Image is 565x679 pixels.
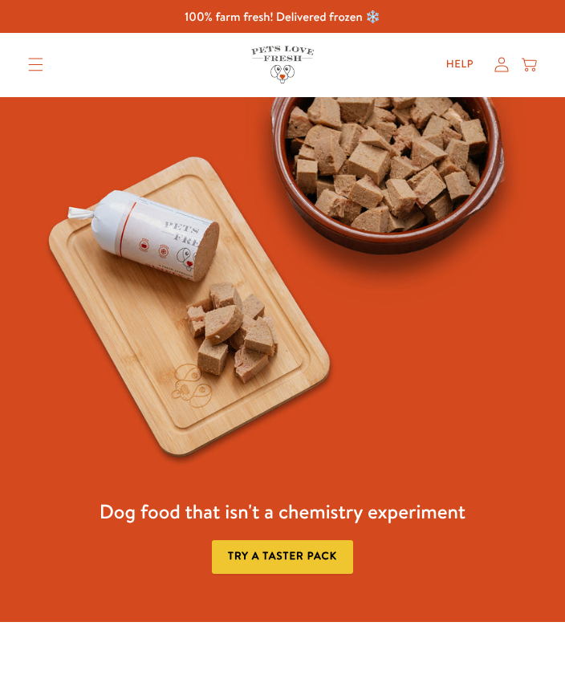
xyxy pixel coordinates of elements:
img: Pets Love Fresh [251,46,314,83]
img: Fussy [28,97,537,488]
h3: Dog food that isn't a chemistry experiment [100,499,465,525]
a: Help [434,50,486,79]
summary: Translation missing: en.sections.header.menu [16,46,55,83]
a: Try a taster pack [212,540,352,574]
